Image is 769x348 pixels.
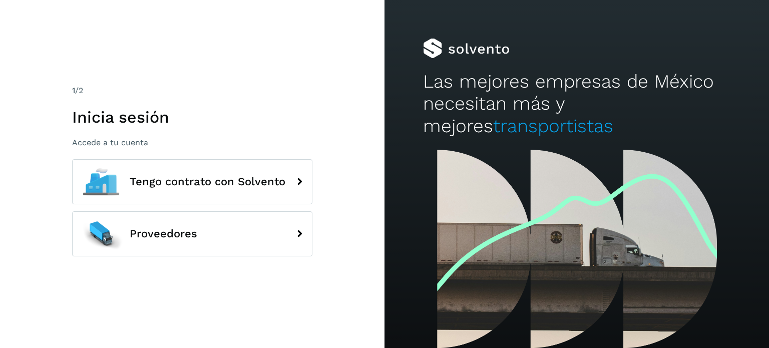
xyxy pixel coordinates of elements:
[72,211,312,256] button: Proveedores
[72,159,312,204] button: Tengo contrato con Solvento
[72,86,75,95] span: 1
[493,115,613,137] span: transportistas
[130,176,285,188] span: Tengo contrato con Solvento
[72,138,312,147] p: Accede a tu cuenta
[130,228,197,240] span: Proveedores
[72,85,312,97] div: /2
[423,71,730,137] h2: Las mejores empresas de México necesitan más y mejores
[72,108,312,127] h1: Inicia sesión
